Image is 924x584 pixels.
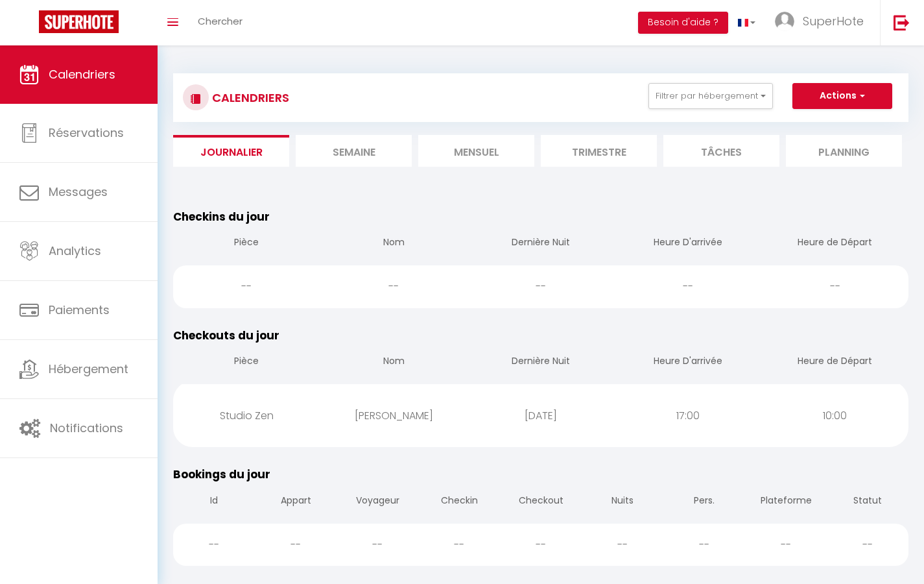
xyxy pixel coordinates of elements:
[761,265,908,308] div: --
[173,467,270,482] span: Bookings du jour
[803,13,864,29] span: SuperHote
[418,483,500,520] th: Checkin
[775,12,794,31] img: ...
[761,344,908,381] th: Heure de Départ
[173,135,289,167] li: Journalier
[614,225,761,262] th: Heure D'arrivée
[255,483,337,520] th: Appart
[614,265,761,308] div: --
[209,83,289,112] h3: CALENDRIERS
[894,14,910,30] img: logout
[49,66,115,82] span: Calendriers
[49,302,110,318] span: Paiements
[320,344,468,381] th: Nom
[418,135,534,167] li: Mensuel
[50,420,123,436] span: Notifications
[173,395,320,437] div: Studio Zen
[614,395,761,437] div: 17:00
[745,483,827,520] th: Plateforme
[582,524,663,566] div: --
[468,395,615,437] div: [DATE]
[786,135,902,167] li: Planning
[320,395,468,437] div: [PERSON_NAME]
[173,344,320,381] th: Pièce
[663,135,779,167] li: Tâches
[663,483,745,520] th: Pers.
[10,5,49,44] button: Ouvrir le widget de chat LiveChat
[49,125,124,141] span: Réservations
[173,328,279,343] span: Checkouts du jour
[49,243,101,259] span: Analytics
[49,184,108,200] span: Messages
[468,344,615,381] th: Dernière Nuit
[337,524,418,566] div: --
[337,483,418,520] th: Voyageur
[582,483,663,520] th: Nuits
[255,524,337,566] div: --
[296,135,412,167] li: Semaine
[761,225,908,262] th: Heure de Départ
[49,361,128,377] span: Hébergement
[173,209,270,225] span: Checkins du jour
[745,524,827,566] div: --
[500,483,582,520] th: Checkout
[638,12,728,34] button: Besoin d'aide ?
[761,395,908,437] div: 10:00
[173,524,255,566] div: --
[468,265,615,308] div: --
[827,483,908,520] th: Statut
[39,10,119,33] img: Super Booking
[173,265,320,308] div: --
[500,524,582,566] div: --
[198,14,243,28] span: Chercher
[468,225,615,262] th: Dernière Nuit
[320,225,468,262] th: Nom
[663,524,745,566] div: --
[541,135,657,167] li: Trimestre
[614,344,761,381] th: Heure D'arrivée
[418,524,500,566] div: --
[320,265,468,308] div: --
[173,483,255,520] th: Id
[827,524,908,566] div: --
[173,225,320,262] th: Pièce
[648,83,773,109] button: Filtrer par hébergement
[792,83,892,109] button: Actions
